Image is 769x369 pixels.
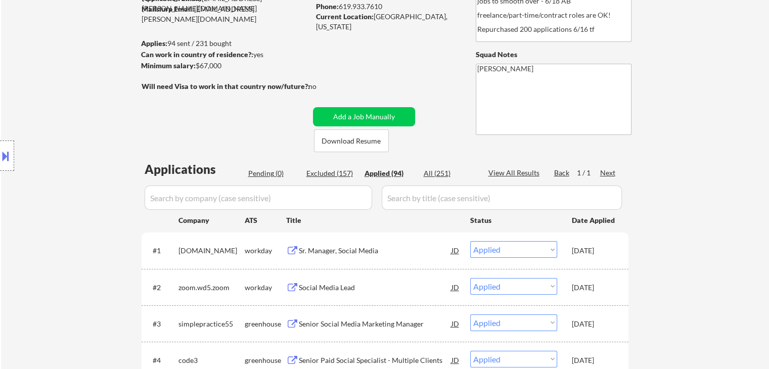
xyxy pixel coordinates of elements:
strong: Phone: [316,2,339,11]
div: View All Results [488,168,542,178]
div: Company [178,215,245,225]
div: 1 / 1 [577,168,600,178]
input: Search by company (case sensitive) [145,186,372,210]
div: Sr. Manager, Social Media [299,246,451,256]
div: Next [600,168,616,178]
div: JD [450,278,461,296]
div: Squad Notes [476,50,631,60]
div: Senior Paid Social Specialist - Multiple Clients [299,355,451,365]
strong: Can work in country of residence?: [141,50,253,59]
strong: Current Location: [316,12,374,21]
div: greenhouse [245,319,286,329]
div: Social Media Lead [299,283,451,293]
div: $67,000 [141,61,309,71]
div: zoom.wd5.zoom [178,283,245,293]
div: [DOMAIN_NAME] [178,246,245,256]
div: workday [245,246,286,256]
div: [DATE] [572,355,616,365]
div: no [308,81,337,91]
div: Applications [145,163,245,175]
div: [EMAIL_ADDRESS][PERSON_NAME][DOMAIN_NAME] [142,4,309,24]
div: Senior Social Media Marketing Manager [299,319,451,329]
div: yes [141,50,306,60]
div: Status [470,211,557,229]
div: #2 [153,283,170,293]
div: workday [245,283,286,293]
div: JD [450,351,461,369]
strong: Mailslurp Email: [142,5,194,13]
strong: Minimum salary: [141,61,196,70]
div: 619.933.7610 [316,2,459,12]
div: #1 [153,246,170,256]
div: #4 [153,355,170,365]
div: [DATE] [572,283,616,293]
div: Pending (0) [248,168,299,178]
button: Download Resume [314,129,389,152]
strong: Will need Visa to work in that country now/future?: [142,82,310,90]
div: simplepractice55 [178,319,245,329]
div: ATS [245,215,286,225]
div: code3 [178,355,245,365]
strong: Applies: [141,39,167,48]
input: Search by title (case sensitive) [382,186,622,210]
div: Applied (94) [365,168,415,178]
div: 94 sent / 231 bought [141,38,309,49]
div: greenhouse [245,355,286,365]
div: JD [450,241,461,259]
div: Excluded (157) [306,168,357,178]
div: JD [450,314,461,333]
div: [DATE] [572,246,616,256]
div: Title [286,215,461,225]
div: All (251) [424,168,474,178]
div: [GEOGRAPHIC_DATA], [US_STATE] [316,12,459,31]
div: #3 [153,319,170,329]
div: Back [554,168,570,178]
div: [DATE] [572,319,616,329]
div: Date Applied [572,215,616,225]
button: Add a Job Manually [313,107,415,126]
